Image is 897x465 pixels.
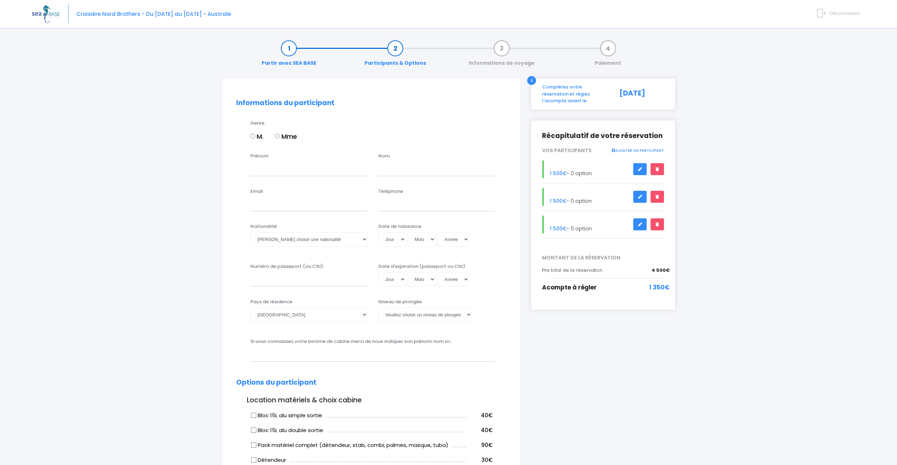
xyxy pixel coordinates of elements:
label: Pack matériel complet (détendeur, stab, combi, palmes, masque, tuba) [251,441,448,449]
label: Email [250,188,263,195]
span: 1 500€ [550,225,567,232]
label: Mme [275,132,297,141]
div: - 0 option [537,216,670,234]
h2: Options du participant [236,379,506,387]
span: MONTANT DE LA RÉSERVATION [537,254,670,262]
label: Pays de résidence [250,298,292,305]
span: Acompte à régler [542,283,597,292]
a: Partir avec SEA BASE [258,45,320,67]
label: Téléphone [378,188,403,195]
div: i [527,76,536,85]
label: M. [250,132,263,141]
label: Nom [378,153,390,160]
div: Complétez votre réservation et réglez l'acompte avant le [537,84,614,104]
span: Déconnexion [829,10,860,17]
label: Prénom [250,153,268,160]
input: Bloc 15L alu double sortie [251,427,257,433]
label: Niveau de plongée [378,298,422,305]
label: Bloc 15L alu double sortie [251,426,323,435]
h2: Récapitulatif de votre réservation [542,131,664,140]
a: Paiement [591,45,625,67]
label: Genre [250,120,264,127]
span: 30€ [482,456,493,464]
label: Date de naissance [378,223,421,230]
div: - 0 option [537,188,670,206]
div: - 0 option [537,160,670,178]
a: Participants & Options [361,45,430,67]
label: Date d'expiration (passeport ou CNI) [378,263,465,270]
span: 1 500€ [550,170,567,177]
label: Bloc 15L alu simple sortie [251,412,322,420]
input: M. [250,134,255,138]
input: Détendeur [251,457,257,463]
label: Nationalité [250,223,277,230]
input: Bloc 15L alu simple sortie [251,412,257,418]
span: 4 500€ [652,267,670,274]
a: Informations de voyage [465,45,538,67]
label: Numéro de passeport (ou CNI) [250,263,323,270]
div: [DATE] [614,84,670,104]
h2: Informations du participant [236,99,506,107]
span: 40€ [481,412,493,419]
a: AJOUTER UN PARTICIPANT [611,147,664,153]
h3: Location matériels & choix cabine [236,396,506,404]
span: 40€ [481,426,493,434]
span: 90€ [481,441,493,449]
span: Prix total de la réservation [542,267,602,274]
span: Croisière Nord Brothers - Du [DATE] au [DATE] - Australe [76,10,231,18]
span: 1 500€ [550,197,567,205]
label: Détendeur [251,456,286,464]
label: Si vous connaissez votre binôme de cabine merci de nous indiquer son prénom nom ici : [250,338,452,345]
input: Pack matériel complet (détendeur, stab, combi, palmes, masque, tuba) [251,442,257,448]
div: VOS PARTICIPANTS [537,147,670,154]
span: 1 350€ [649,283,670,292]
input: Mme [275,134,280,138]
